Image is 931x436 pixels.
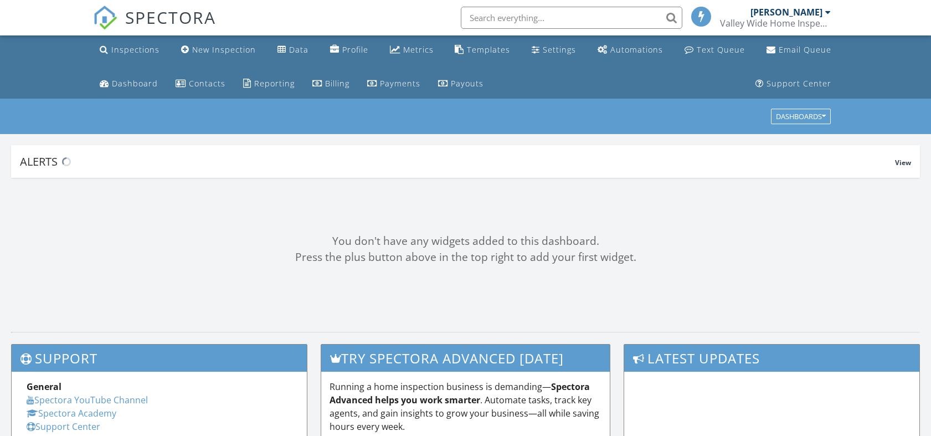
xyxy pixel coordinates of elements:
div: Data [289,44,308,55]
a: Payouts [434,74,488,94]
a: Contacts [171,74,230,94]
span: View [895,158,911,167]
a: Company Profile [326,40,373,60]
div: Press the plus button above in the top right to add your first widget. [11,249,920,265]
div: New Inspection [192,44,256,55]
a: Spectora Academy [27,407,116,419]
h3: Try spectora advanced [DATE] [321,345,610,372]
div: Settings [543,44,576,55]
div: Payouts [451,78,483,89]
a: Dashboard [95,74,162,94]
a: Email Queue [762,40,836,60]
div: Text Queue [697,44,745,55]
div: You don't have any widgets added to this dashboard. [11,233,920,249]
a: New Inspection [177,40,260,60]
div: Email Queue [779,44,831,55]
a: Support Center [27,420,100,433]
div: Support Center [767,78,831,89]
div: Dashboard [112,78,158,89]
div: Reporting [254,78,295,89]
div: Payments [380,78,420,89]
div: Metrics [403,44,434,55]
div: Templates [467,44,510,55]
div: Profile [342,44,368,55]
a: Automations (Basic) [593,40,667,60]
button: Dashboards [771,109,831,125]
a: Data [273,40,313,60]
a: Payments [363,74,425,94]
a: Metrics [385,40,438,60]
div: Inspections [111,44,160,55]
div: Automations [610,44,663,55]
div: Contacts [189,78,225,89]
a: Text Queue [680,40,749,60]
div: Dashboards [776,113,826,121]
a: Support Center [751,74,836,94]
a: Settings [527,40,580,60]
a: SPECTORA [93,15,216,38]
h3: Latest Updates [624,345,919,372]
h3: Support [12,345,307,372]
a: Templates [450,40,515,60]
a: Spectora YouTube Channel [27,394,148,406]
a: Reporting [239,74,299,94]
div: Valley Wide Home Inspections [720,18,831,29]
div: Billing [325,78,349,89]
strong: General [27,381,61,393]
a: Inspections [95,40,164,60]
p: Running a home inspection business is demanding— . Automate tasks, track key agents, and gain ins... [330,380,601,433]
div: [PERSON_NAME] [750,7,822,18]
span: SPECTORA [125,6,216,29]
img: The Best Home Inspection Software - Spectora [93,6,117,30]
input: Search everything... [461,7,682,29]
strong: Spectora Advanced helps you work smarter [330,381,590,406]
a: Billing [308,74,354,94]
div: Alerts [20,154,895,169]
